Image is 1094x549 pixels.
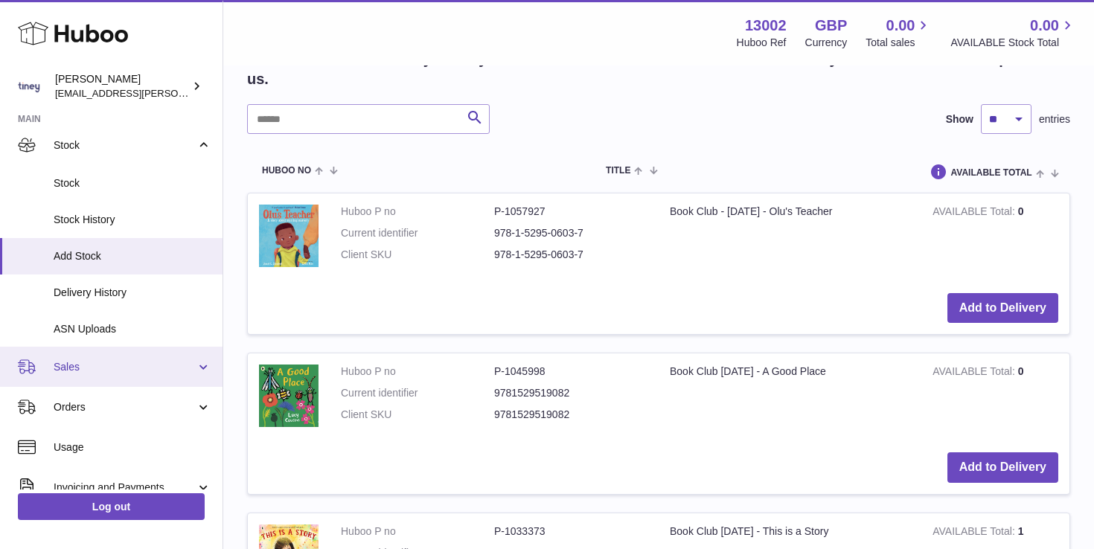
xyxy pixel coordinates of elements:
[262,166,311,176] span: Huboo no
[259,365,319,426] img: Book Club June 2025 - A Good Place
[341,205,494,219] dt: Huboo P no
[54,440,211,455] span: Usage
[54,286,211,300] span: Delivery History
[494,524,647,539] dd: P-1033373
[866,36,932,50] span: Total sales
[866,16,932,50] a: 0.00 Total sales
[1039,112,1070,126] span: entries
[341,386,494,400] dt: Current identifier
[341,226,494,240] dt: Current identifier
[659,353,921,441] td: Book Club [DATE] - A Good Place
[247,49,1070,89] h2: Please add to the Delivery items you would like to send us. Please create a Delivery for each ind...
[951,168,1032,178] span: AVAILABLE Total
[933,365,1017,381] strong: AVAILABLE Total
[933,205,1017,221] strong: AVAILABLE Total
[921,353,1069,441] td: 0
[54,481,196,495] span: Invoicing and Payments
[606,166,630,176] span: Title
[54,322,211,336] span: ASN Uploads
[946,112,973,126] label: Show
[950,16,1076,50] a: 0.00 AVAILABLE Stock Total
[1030,16,1059,36] span: 0.00
[341,408,494,422] dt: Client SKU
[259,205,319,266] img: Book Club - September 2025 - Olu's Teacher
[494,205,647,219] dd: P-1057927
[737,36,787,50] div: Huboo Ref
[815,16,847,36] strong: GBP
[341,365,494,379] dt: Huboo P no
[494,365,647,379] dd: P-1045998
[341,248,494,262] dt: Client SKU
[933,525,1017,541] strong: AVAILABLE Total
[947,293,1058,324] button: Add to Delivery
[494,226,647,240] dd: 978-1-5295-0603-7
[886,16,915,36] span: 0.00
[55,87,298,99] span: [EMAIL_ADDRESS][PERSON_NAME][DOMAIN_NAME]
[18,493,205,520] a: Log out
[494,386,647,400] dd: 9781529519082
[54,360,196,374] span: Sales
[494,248,647,262] dd: 978-1-5295-0603-7
[54,138,196,152] span: Stock
[54,249,211,263] span: Add Stock
[805,36,848,50] div: Currency
[659,193,921,281] td: Book Club - [DATE] - Olu's Teacher
[950,36,1076,50] span: AVAILABLE Stock Total
[55,72,189,100] div: [PERSON_NAME]
[54,400,196,414] span: Orders
[494,408,647,422] dd: 9781529519082
[341,524,494,539] dt: Huboo P no
[921,193,1069,281] td: 0
[947,452,1058,483] button: Add to Delivery
[745,16,787,36] strong: 13002
[18,75,40,97] img: services@tiney.co
[54,213,211,227] span: Stock History
[54,176,211,190] span: Stock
